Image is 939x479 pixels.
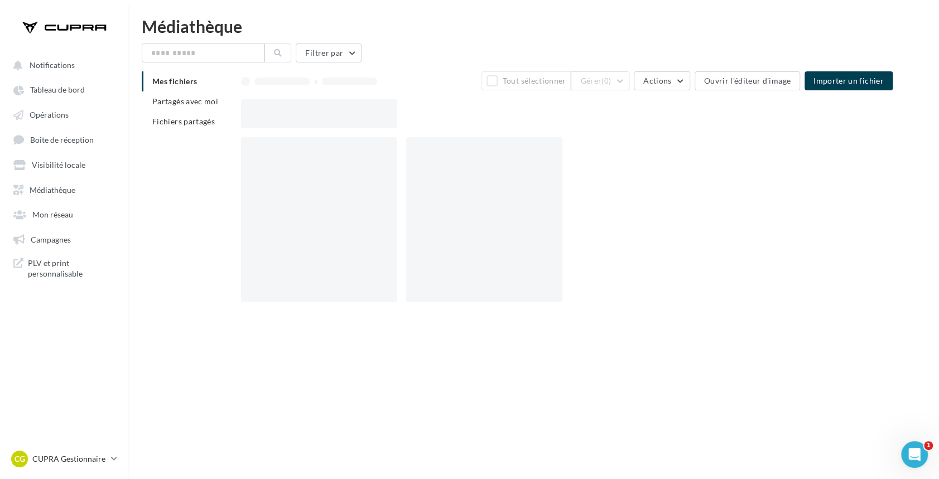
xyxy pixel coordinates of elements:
span: Campagnes [31,234,71,244]
span: (0) [601,76,611,85]
button: Notifications [7,55,117,75]
span: Visibilité locale [32,160,85,170]
span: Importer un fichier [813,76,884,85]
span: PLV et print personnalisable [28,258,115,279]
a: Campagnes [7,229,122,249]
a: Tableau de bord [7,79,122,99]
span: Médiathèque [30,185,75,194]
span: Opérations [30,110,69,119]
span: CG [15,453,25,465]
span: Partagés avec moi [152,96,218,106]
span: Notifications [30,60,75,70]
button: Importer un fichier [805,71,893,90]
iframe: Intercom live chat [901,441,928,468]
span: 1 [924,441,933,450]
span: Actions [643,76,671,85]
span: Boîte de réception [30,135,94,144]
button: Filtrer par [296,43,362,62]
div: Médiathèque [142,18,926,35]
a: Mon réseau [7,204,122,224]
button: Tout sélectionner [481,71,571,90]
a: Médiathèque [7,179,122,199]
a: CG CUPRA Gestionnaire [9,448,119,470]
a: PLV et print personnalisable [7,253,122,284]
a: Opérations [7,104,122,124]
span: Mes fichiers [152,76,197,86]
button: Actions [634,71,690,90]
a: Boîte de réception [7,129,122,149]
p: CUPRA Gestionnaire [32,453,107,465]
span: Fichiers partagés [152,117,215,126]
span: Mon réseau [32,210,73,219]
a: Visibilité locale [7,154,122,174]
button: Ouvrir l'éditeur d'image [695,71,800,90]
button: Gérer(0) [571,71,629,90]
span: Tableau de bord [30,85,85,95]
